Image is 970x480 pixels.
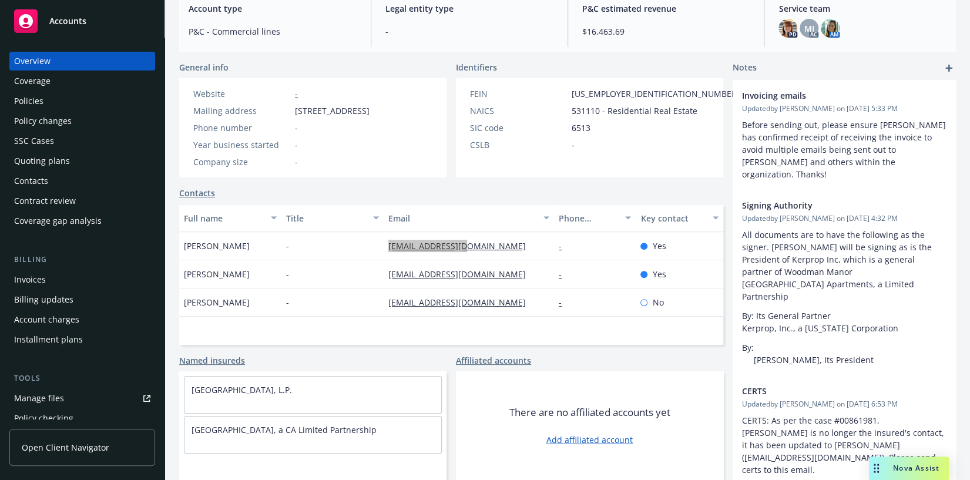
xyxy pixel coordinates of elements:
div: Mailing address [193,105,290,117]
a: Policy changes [9,112,155,130]
span: [PERSON_NAME] [184,296,250,308]
span: Identifiers [456,61,497,73]
span: Accounts [49,16,86,26]
div: Billing updates [14,290,73,309]
a: Contract review [9,192,155,210]
span: Updated by [PERSON_NAME] on [DATE] 4:32 PM [742,213,946,224]
div: Signing AuthorityUpdatedby [PERSON_NAME] on [DATE] 4:32 PMAll documents are to have the following... [733,190,956,375]
span: Open Client Navigator [22,441,109,454]
button: Title [281,204,384,232]
span: 6513 [572,122,590,134]
span: Yes [652,240,666,252]
div: Billing [9,254,155,266]
span: Invoicing emails [742,89,916,102]
div: Contract review [14,192,76,210]
a: - [559,240,571,251]
a: [GEOGRAPHIC_DATA], L.P. [192,384,292,395]
span: - [286,296,289,308]
div: Coverage gap analysis [14,212,102,230]
div: SSC Cases [14,132,54,150]
div: Contacts [14,172,48,190]
div: Account charges [14,310,79,329]
a: - [559,297,571,308]
div: Full name [184,212,264,224]
a: Named insureds [179,354,245,367]
img: photo [821,19,840,38]
div: Policy changes [14,112,72,130]
div: Quoting plans [14,152,70,170]
div: Installment plans [14,330,83,349]
div: FEIN [470,88,567,100]
div: Email [388,212,536,224]
div: Phone number [559,212,618,224]
span: MJ [804,22,814,35]
span: Before sending out, please ensure [PERSON_NAME] has confirmed receipt of receiving the invoice to... [742,119,948,180]
span: - [286,240,289,252]
span: CERTS [742,385,916,397]
div: Drag to move [869,456,884,480]
a: Quoting plans [9,152,155,170]
a: Accounts [9,5,155,38]
a: - [295,88,298,99]
a: Overview [9,52,155,71]
span: - [385,25,553,38]
span: P&C estimated revenue [582,2,750,15]
a: Account charges [9,310,155,329]
div: Policy checking [14,409,73,428]
a: - [559,268,571,280]
div: Website [193,88,290,100]
div: Overview [14,52,51,71]
span: Yes [652,268,666,280]
span: - [286,268,289,280]
a: add [942,61,956,75]
span: Signing Authority [742,199,916,212]
div: Phone number [193,122,290,134]
span: $16,463.69 [582,25,750,38]
span: [PERSON_NAME] [184,268,250,280]
span: P&C - Commercial lines [189,25,357,38]
span: General info [179,61,229,73]
a: Add affiliated account [546,434,633,446]
span: [PERSON_NAME] [184,240,250,252]
div: Tools [9,372,155,384]
div: Manage files [14,389,64,408]
div: Coverage [14,72,51,90]
div: Company size [193,156,290,168]
div: Year business started [193,139,290,151]
button: Key contact [636,204,723,232]
a: [EMAIL_ADDRESS][DOMAIN_NAME] [388,240,535,251]
span: Service team [778,2,946,15]
div: Title [286,212,366,224]
img: photo [778,19,797,38]
a: Invoices [9,270,155,289]
p: By: Its General Partner Kerprop, Inc., a [US_STATE] Corporation [742,310,946,334]
div: NAICS [470,105,567,117]
button: Nova Assist [869,456,949,480]
p: CERTS: As per the case #00861981, [PERSON_NAME] is no longer the insured's contact, it has been u... [742,414,946,476]
a: SSC Cases [9,132,155,150]
div: SIC code [470,122,567,134]
a: Billing updates [9,290,155,309]
span: There are no affiliated accounts yet [509,405,670,419]
span: Notes [733,61,757,75]
span: [US_EMPLOYER_IDENTIFICATION_NUMBER] [572,88,740,100]
button: Email [384,204,554,232]
span: - [295,139,298,151]
span: - [295,122,298,134]
span: Legal entity type [385,2,553,15]
a: Coverage gap analysis [9,212,155,230]
a: [GEOGRAPHIC_DATA], a CA Limited Partnership [192,424,377,435]
span: Updated by [PERSON_NAME] on [DATE] 5:33 PM [742,103,946,114]
div: Invoicing emailsUpdatedby [PERSON_NAME] on [DATE] 5:33 PMBefore sending out, please ensure [PERSO... [733,80,956,190]
span: Updated by [PERSON_NAME] on [DATE] 6:53 PM [742,399,946,409]
span: Account type [189,2,357,15]
p: By: [PERSON_NAME], Its President [742,341,946,366]
div: Policies [14,92,43,110]
div: CSLB [470,139,567,151]
button: Full name [179,204,281,232]
div: Key contact [640,212,706,224]
a: Contacts [9,172,155,190]
span: - [572,139,575,151]
span: No [652,296,663,308]
a: Manage files [9,389,155,408]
